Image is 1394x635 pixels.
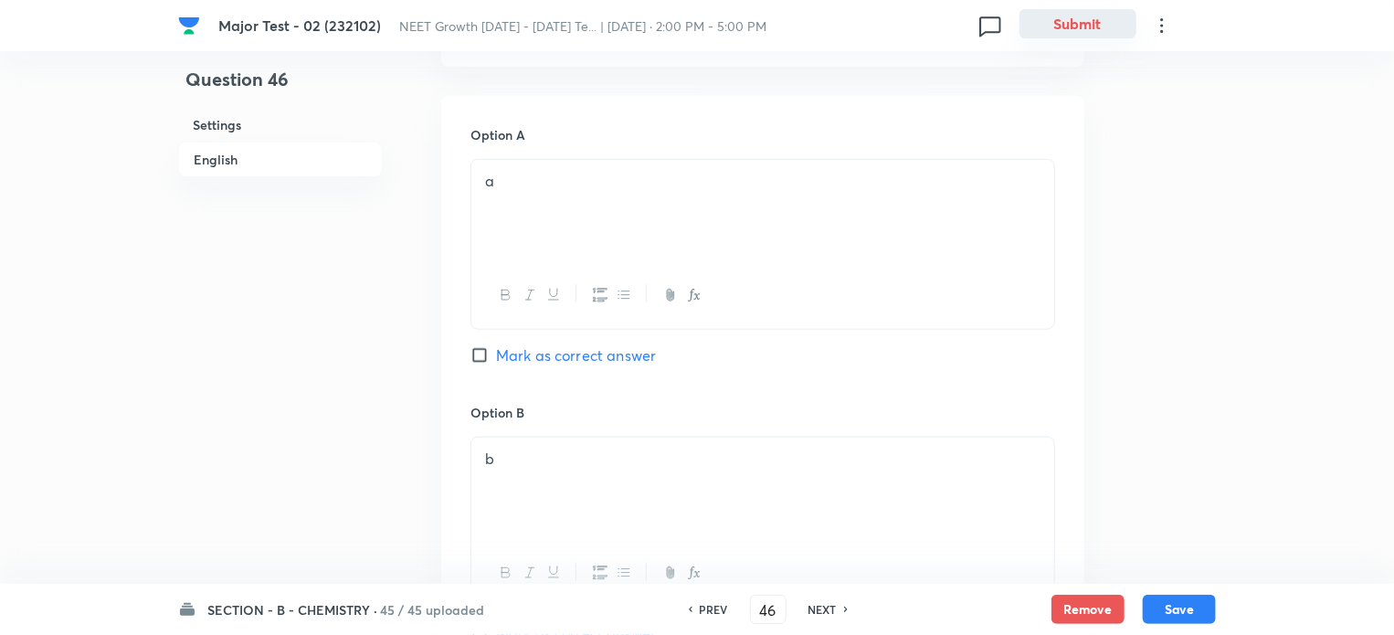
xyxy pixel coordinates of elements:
h6: NEXT [808,601,837,618]
span: NEET Growth [DATE] - [DATE] Te... | [DATE] · 2:00 PM - 5:00 PM [399,17,767,35]
p: a [485,171,1040,192]
p: b [485,449,1040,470]
a: Company Logo [178,15,204,37]
button: Remove [1051,595,1125,624]
h6: Option A [470,125,1055,144]
h6: SECTION - B - CHEMISTRY · [207,600,377,619]
h6: English [178,142,383,177]
h4: Question 46 [178,66,383,108]
span: Mark as correct answer [496,344,656,366]
button: Submit [1019,9,1136,38]
button: Save [1143,595,1216,624]
h6: 45 / 45 uploaded [380,600,484,619]
h6: PREV [700,601,728,618]
h6: Settings [178,108,383,142]
h6: Option B [470,403,1055,422]
img: Company Logo [178,15,200,37]
span: Major Test - 02 (232102) [218,16,381,35]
